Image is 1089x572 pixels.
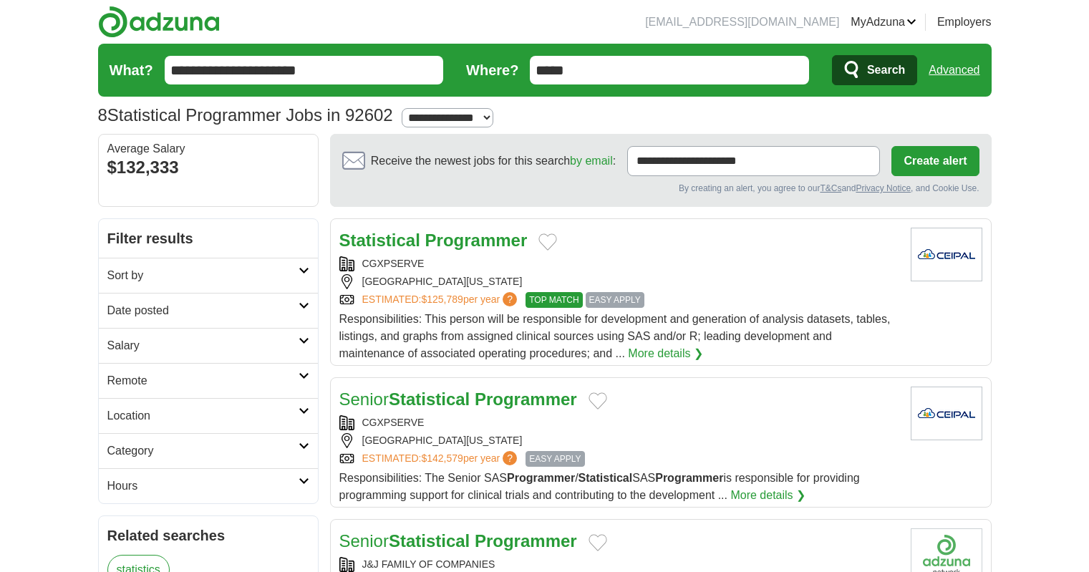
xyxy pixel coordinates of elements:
a: Category [99,433,318,468]
a: Hours [99,468,318,503]
a: Privacy Notice [856,183,911,193]
img: Company logo [911,387,982,440]
strong: Statistical [579,472,633,484]
li: [EMAIL_ADDRESS][DOMAIN_NAME] [645,14,839,31]
h1: Statistical Programmer Jobs in 92602 [98,105,393,125]
span: Responsibilities: This person will be responsible for development and generation of analysis data... [339,313,891,359]
a: Remote [99,363,318,398]
span: Responsibilities: The Senior SAS / SAS is responsible for providing programming support for clini... [339,472,860,501]
span: $125,789 [421,294,463,305]
strong: Statistical [389,389,470,409]
div: [GEOGRAPHIC_DATA][US_STATE] [339,433,899,448]
div: [GEOGRAPHIC_DATA][US_STATE] [339,274,899,289]
a: MyAdzuna [851,14,916,31]
span: 8 [98,102,107,128]
span: ? [503,292,517,306]
a: T&Cs [820,183,841,193]
a: More details ❯ [730,487,805,504]
button: Create alert [891,146,979,176]
div: CGXPSERVE [339,415,899,430]
h2: Category [107,442,299,460]
button: Add to favorite jobs [589,392,607,409]
label: Where? [466,59,518,81]
a: Employers [937,14,992,31]
a: More details ❯ [628,345,703,362]
h2: Remote [107,372,299,389]
span: EASY APPLY [586,292,644,308]
span: EASY APPLY [526,451,584,467]
h2: Salary [107,337,299,354]
strong: Programmer [475,389,577,409]
a: ESTIMATED:$125,789per year? [362,292,521,308]
a: Location [99,398,318,433]
a: SeniorStatistical Programmer [339,531,577,551]
strong: Statistical [339,231,420,250]
label: What? [110,59,153,81]
span: TOP MATCH [526,292,582,308]
img: Adzuna logo [98,6,220,38]
a: Advanced [929,56,979,84]
span: $142,579 [421,452,463,464]
a: by email [570,155,613,167]
a: Date posted [99,293,318,328]
strong: Programmer [475,531,577,551]
a: Salary [99,328,318,363]
div: Average Salary [107,143,309,155]
img: Company logo [911,228,982,281]
strong: Programmer [425,231,528,250]
a: Sort by [99,258,318,293]
button: Search [832,55,917,85]
span: ? [503,451,517,465]
strong: Programmer [655,472,723,484]
h2: Related searches [107,525,309,546]
h2: Location [107,407,299,425]
div: By creating an alert, you agree to our and , and Cookie Use. [342,182,979,195]
a: SeniorStatistical Programmer [339,389,577,409]
div: CGXPSERVE [339,256,899,271]
div: $132,333 [107,155,309,180]
h2: Date posted [107,302,299,319]
span: Receive the newest jobs for this search : [371,152,616,170]
span: Search [867,56,905,84]
button: Add to favorite jobs [589,534,607,551]
strong: Statistical [389,531,470,551]
a: ESTIMATED:$142,579per year? [362,451,521,467]
strong: Programmer [507,472,575,484]
div: J&J FAMILY OF COMPANIES [339,557,899,572]
h2: Hours [107,478,299,495]
button: Add to favorite jobs [538,233,557,251]
a: Statistical Programmer [339,231,528,250]
h2: Filter results [99,219,318,258]
h2: Sort by [107,267,299,284]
